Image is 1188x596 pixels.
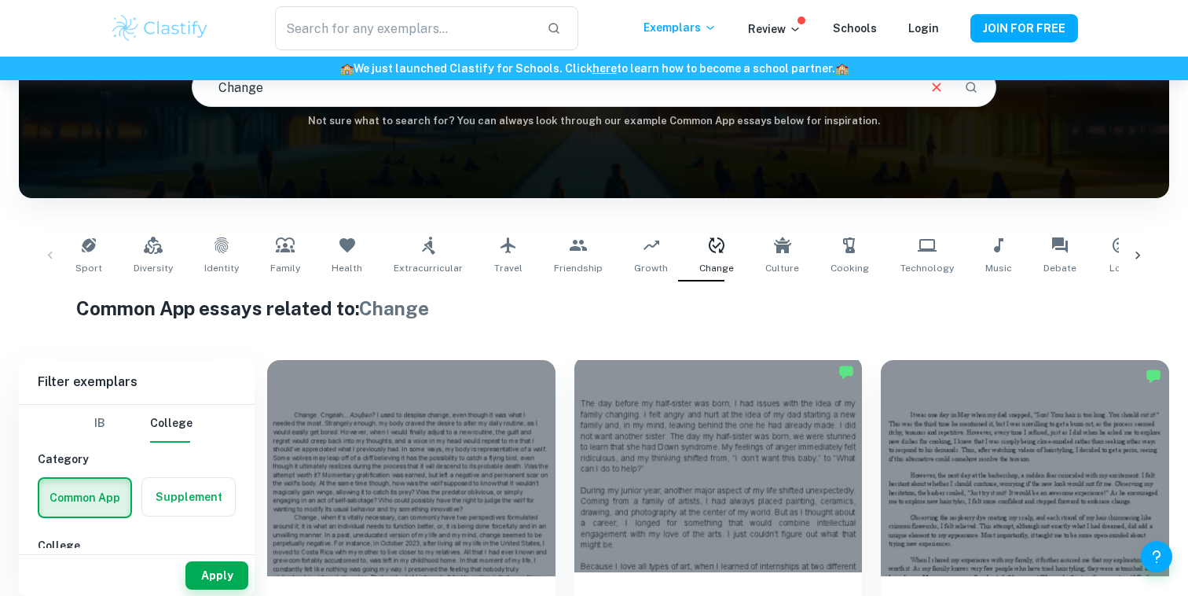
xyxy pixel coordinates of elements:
[643,19,717,36] p: Exemplars
[830,261,869,275] span: Cooking
[38,537,236,554] h6: College
[275,6,534,50] input: Search for any exemplars...
[110,13,210,44] img: Clastify logo
[554,261,603,275] span: Friendship
[1141,541,1172,572] button: Help and Feedback
[900,261,954,275] span: Technology
[985,261,1012,275] span: Music
[81,405,119,443] button: IB
[1043,261,1076,275] span: Debate
[908,22,939,35] a: Login
[1109,261,1132,275] span: Loss
[970,14,1078,42] button: JOIN FOR FREE
[270,261,300,275] span: Family
[19,360,255,404] h6: Filter exemplars
[76,294,1112,322] h1: Common App essays related to:
[332,261,362,275] span: Health
[38,451,236,468] h6: Category
[134,261,173,275] span: Diversity
[765,261,799,275] span: Culture
[958,74,984,101] button: Search
[204,261,239,275] span: Identity
[185,561,248,590] button: Apply
[19,113,1169,129] h6: Not sure what to search for? You can always look through our example Common App essays below for ...
[39,479,130,517] button: Common App
[3,60,1185,77] h6: We just launched Clastify for Schools. Click to learn how to become a school partner.
[394,261,463,275] span: Extracurricular
[494,261,522,275] span: Travel
[835,62,849,75] span: 🏫
[1146,368,1161,384] img: Marked
[922,72,951,102] button: Clear
[748,20,801,38] p: Review
[192,65,916,109] input: E.g. I love building drones, I used to be ashamed of my name...
[150,405,192,443] button: College
[699,261,734,275] span: Change
[634,261,668,275] span: Growth
[833,22,877,35] a: Schools
[142,478,235,516] button: Supplement
[340,62,354,75] span: 🏫
[359,297,429,319] span: Change
[81,405,192,443] div: Filter type choice
[75,261,102,275] span: Sport
[592,62,617,75] a: here
[838,364,854,380] img: Marked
